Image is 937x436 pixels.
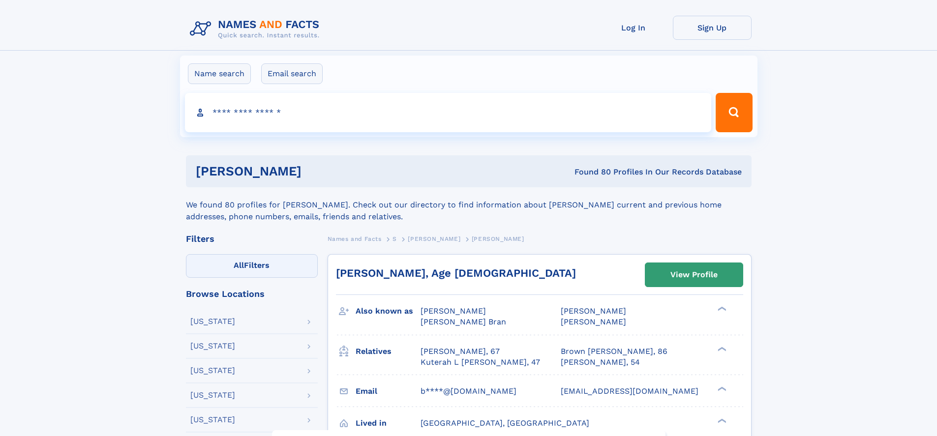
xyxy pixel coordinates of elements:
[408,233,460,245] a: [PERSON_NAME]
[645,263,743,287] a: View Profile
[356,303,421,320] h3: Also known as
[356,343,421,360] h3: Relatives
[186,16,328,42] img: Logo Names and Facts
[190,367,235,375] div: [US_STATE]
[715,417,727,424] div: ❯
[261,63,323,84] label: Email search
[421,418,589,428] span: [GEOGRAPHIC_DATA], [GEOGRAPHIC_DATA]
[186,234,318,243] div: Filters
[234,261,244,270] span: All
[190,342,235,350] div: [US_STATE]
[328,233,382,245] a: Names and Facts
[185,93,712,132] input: search input
[561,306,626,316] span: [PERSON_NAME]
[670,263,718,286] div: View Profile
[190,318,235,325] div: [US_STATE]
[421,317,506,326] span: [PERSON_NAME] Bran
[190,391,235,399] div: [US_STATE]
[186,254,318,278] label: Filters
[715,306,727,312] div: ❯
[408,235,460,242] span: [PERSON_NAME]
[561,346,667,357] a: Brown [PERSON_NAME], 86
[356,383,421,400] h3: Email
[716,93,752,132] button: Search Button
[561,357,640,368] a: [PERSON_NAME], 54
[393,235,397,242] span: S
[421,306,486,316] span: [PERSON_NAME]
[393,233,397,245] a: S
[438,167,742,177] div: Found 80 Profiles In Our Records Database
[188,63,251,84] label: Name search
[196,165,438,177] h1: [PERSON_NAME]
[421,346,500,357] a: [PERSON_NAME], 67
[472,235,524,242] span: [PERSON_NAME]
[186,290,318,298] div: Browse Locations
[715,346,727,352] div: ❯
[561,386,698,396] span: [EMAIL_ADDRESS][DOMAIN_NAME]
[356,415,421,432] h3: Lived in
[561,317,626,326] span: [PERSON_NAME]
[421,357,540,368] a: Kuterah L [PERSON_NAME], 47
[715,385,727,392] div: ❯
[673,16,752,40] a: Sign Up
[190,416,235,424] div: [US_STATE]
[336,267,576,279] a: [PERSON_NAME], Age [DEMOGRAPHIC_DATA]
[186,187,752,223] div: We found 80 profiles for [PERSON_NAME]. Check out our directory to find information about [PERSON...
[594,16,673,40] a: Log In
